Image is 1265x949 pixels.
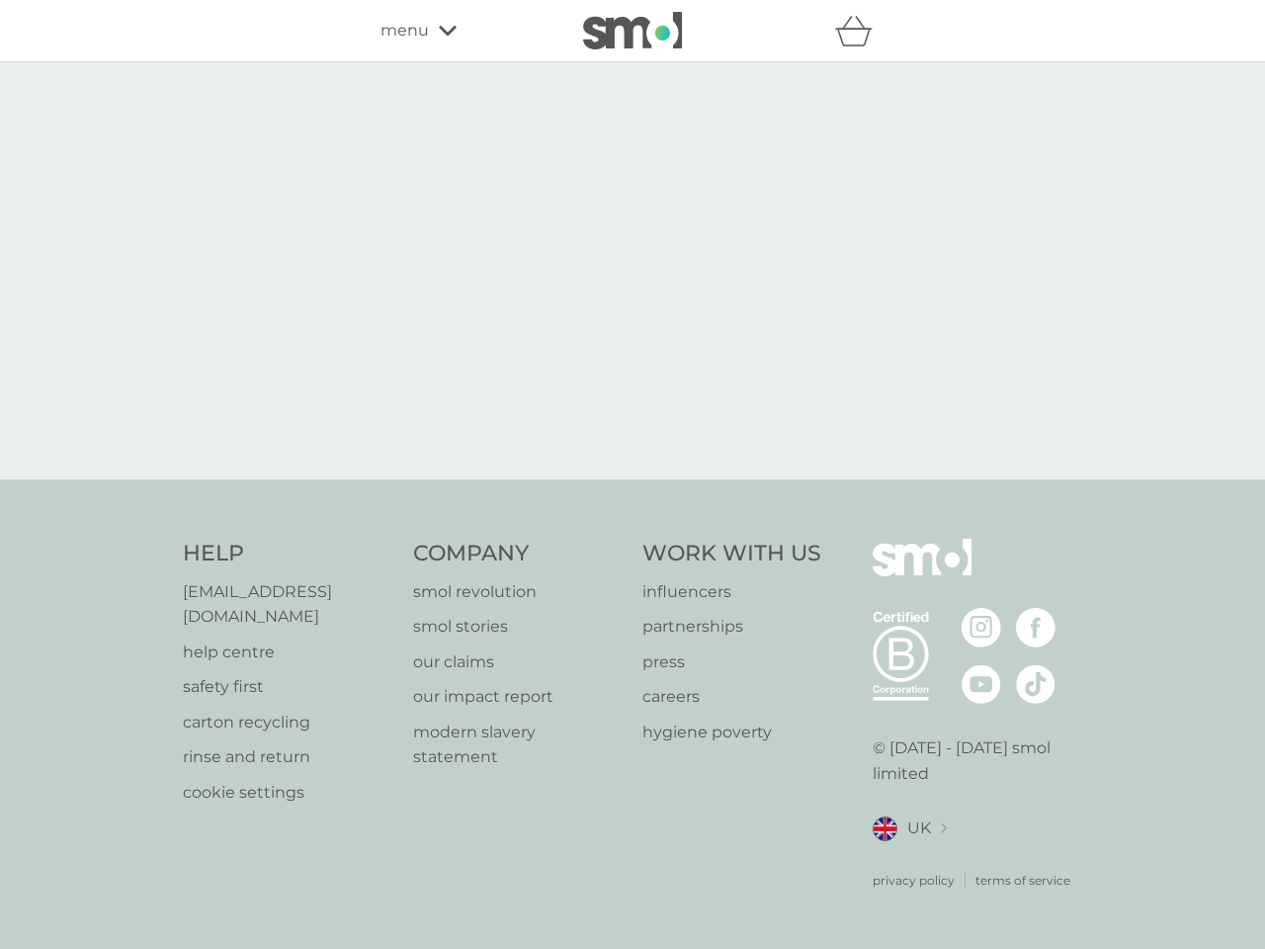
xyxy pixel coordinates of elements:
a: carton recycling [183,710,393,735]
img: smol [873,539,971,606]
a: privacy policy [873,871,955,890]
a: terms of service [975,871,1070,890]
img: select a new location [941,823,947,834]
a: careers [642,684,821,710]
a: [EMAIL_ADDRESS][DOMAIN_NAME] [183,579,393,630]
a: our impact report [413,684,624,710]
img: visit the smol Facebook page [1016,608,1055,647]
a: help centre [183,640,393,665]
a: smol revolution [413,579,624,605]
img: visit the smol Youtube page [962,664,1001,704]
a: our claims [413,649,624,675]
a: hygiene poverty [642,720,821,745]
a: safety first [183,674,393,700]
a: rinse and return [183,744,393,770]
img: visit the smol Tiktok page [1016,664,1055,704]
h4: Work With Us [642,539,821,569]
a: press [642,649,821,675]
span: UK [907,816,931,841]
div: basket [835,11,885,50]
span: menu [380,18,429,43]
a: partnerships [642,614,821,640]
p: © [DATE] - [DATE] smol limited [873,735,1083,786]
h4: Help [183,539,393,569]
a: influencers [642,579,821,605]
h4: Company [413,539,624,569]
a: smol stories [413,614,624,640]
img: visit the smol Instagram page [962,608,1001,647]
img: UK flag [873,817,897,841]
img: smol [583,12,682,49]
a: modern slavery statement [413,720,624,770]
a: cookie settings [183,780,393,806]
